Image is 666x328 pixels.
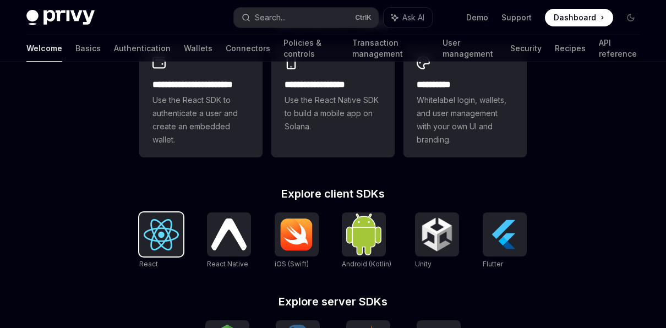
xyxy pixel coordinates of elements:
span: Dashboard [554,12,596,23]
h2: Explore client SDKs [139,188,527,199]
button: Ask AI [384,8,432,28]
a: Dashboard [545,9,613,26]
img: iOS (Swift) [279,218,314,251]
a: Authentication [114,35,171,62]
a: **** **** **** ***Use the React Native SDK to build a mobile app on Solana. [271,45,395,157]
a: User management [443,35,497,62]
a: Wallets [184,35,212,62]
span: Use the React SDK to authenticate a user and create an embedded wallet. [152,94,249,146]
span: Unity [415,260,432,268]
a: Connectors [226,35,270,62]
a: API reference [599,35,640,62]
a: iOS (Swift)iOS (Swift) [275,212,319,270]
a: React NativeReact Native [207,212,251,270]
a: Security [510,35,542,62]
a: Support [501,12,532,23]
a: Demo [466,12,488,23]
span: Flutter [483,260,503,268]
img: Flutter [487,217,522,252]
a: ReactReact [139,212,183,270]
a: Welcome [26,35,62,62]
img: dark logo [26,10,95,25]
a: Basics [75,35,101,62]
span: Ctrl K [355,13,372,22]
img: React [144,219,179,250]
a: FlutterFlutter [483,212,527,270]
img: React Native [211,218,247,250]
button: Search...CtrlK [234,8,379,28]
span: Ask AI [402,12,424,23]
span: React Native [207,260,248,268]
span: iOS (Swift) [275,260,309,268]
a: **** *****Whitelabel login, wallets, and user management with your own UI and branding. [403,45,527,157]
a: Policies & controls [283,35,339,62]
button: Toggle dark mode [622,9,640,26]
a: UnityUnity [415,212,459,270]
span: Whitelabel login, wallets, and user management with your own UI and branding. [417,94,514,146]
div: Search... [255,11,286,24]
a: Transaction management [352,35,429,62]
span: Use the React Native SDK to build a mobile app on Solana. [285,94,381,133]
a: Android (Kotlin)Android (Kotlin) [342,212,391,270]
img: Unity [419,217,455,252]
a: Recipes [555,35,586,62]
span: Android (Kotlin) [342,260,391,268]
h2: Explore server SDKs [139,296,527,307]
img: Android (Kotlin) [346,214,381,255]
span: React [139,260,158,268]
